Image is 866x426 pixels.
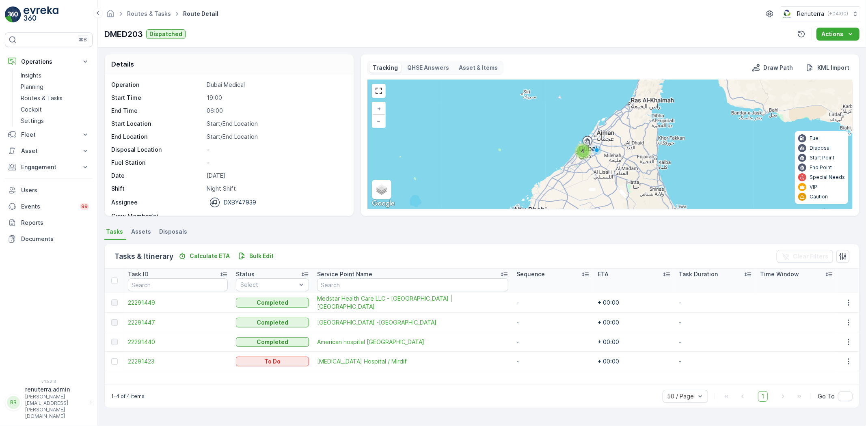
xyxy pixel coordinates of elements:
[810,194,828,200] p: Caution
[128,270,149,278] p: Task ID
[821,30,843,38] p: Actions
[5,143,93,159] button: Asset
[21,131,76,139] p: Fleet
[317,338,508,346] span: American hospital [GEOGRAPHIC_DATA]
[373,85,385,97] a: View Fullscreen
[5,198,93,215] a: Events99
[128,338,228,346] a: 22291440
[21,147,76,155] p: Asset
[512,332,594,352] td: -
[207,172,345,180] p: [DATE]
[594,352,675,371] td: + 00:00
[675,293,756,313] td: -
[317,270,372,278] p: Service Point Name
[317,295,508,311] a: Medstar Health Care LLC - Gulf Towers | Oud Mehta
[21,117,44,125] p: Settings
[5,54,93,70] button: Operations
[111,120,203,128] p: Start Location
[373,64,398,72] p: Tracking
[21,105,42,114] p: Cockpit
[21,71,41,80] p: Insights
[24,6,58,23] img: logo_light-DOdMpM7g.png
[181,10,220,18] span: Route Detail
[749,63,796,73] button: Draw Path
[5,127,93,143] button: Fleet
[7,396,20,409] div: RR
[317,357,508,366] a: HMS Hospital / Mirdif
[111,59,134,69] p: Details
[149,30,182,38] p: Dispatched
[5,159,93,175] button: Engagement
[131,228,151,236] span: Assets
[373,103,385,115] a: Zoom In
[816,28,860,41] button: Actions
[128,278,228,291] input: Search
[111,339,118,345] div: Toggle Row Selected
[675,332,756,352] td: -
[111,159,203,167] p: Fuel Station
[207,107,345,115] p: 06:00
[235,251,277,261] button: Bulk Edit
[106,12,115,19] a: Homepage
[128,318,228,327] span: 22291447
[175,251,233,261] button: Calculate ETA
[370,198,397,209] img: Google
[810,184,817,190] p: VIP
[224,198,256,207] p: DXBY47939
[111,185,203,193] p: Shift
[818,392,835,400] span: Go To
[810,145,831,151] p: Disposal
[81,203,88,210] p: 99
[21,163,76,171] p: Engagement
[679,270,718,278] p: Task Duration
[5,182,93,198] a: Users
[79,37,87,43] p: ⌘B
[17,93,93,104] a: Routes & Tasks
[516,270,545,278] p: Sequence
[377,117,381,124] span: −
[159,228,187,236] span: Disposals
[760,270,799,278] p: Time Window
[236,337,309,347] button: Completed
[128,299,228,307] a: 22291449
[317,278,508,291] input: Search
[111,146,203,154] p: Disposal Location
[111,107,203,115] p: End Time
[127,10,171,17] a: Routes & Tasks
[240,281,296,289] p: Select
[317,318,508,327] a: American Hospital -Oud Mehta
[257,338,288,346] p: Completed
[5,6,21,23] img: logo
[373,115,385,127] a: Zoom Out
[781,9,794,18] img: Screenshot_2024-07-26_at_13.33.01.png
[207,212,345,220] p: -
[21,186,89,194] p: Users
[236,357,309,366] button: To Do
[675,352,756,371] td: -
[236,298,309,308] button: Completed
[317,338,508,346] a: American hospital Nad al Sheba
[17,104,93,115] a: Cockpit
[317,295,508,311] span: Medstar Health Care LLC - [GEOGRAPHIC_DATA] | [GEOGRAPHIC_DATA]
[317,318,508,327] span: [GEOGRAPHIC_DATA] -[GEOGRAPHIC_DATA]
[207,94,345,102] p: 19:00
[763,64,793,72] p: Draw Path
[21,83,43,91] p: Planning
[207,120,345,128] p: Start/End Location
[114,251,173,262] p: Tasks & Itinerary
[21,94,63,102] p: Routes & Tasks
[512,352,594,371] td: -
[236,318,309,327] button: Completed
[781,6,860,21] button: Renuterra(+04:00)
[249,252,274,260] p: Bulk Edit
[459,64,498,72] p: Asset & Items
[111,299,118,306] div: Toggle Row Selected
[5,231,93,247] a: Documents
[128,357,228,366] a: 22291423
[190,252,230,260] p: Calculate ETA
[25,394,86,420] p: [PERSON_NAME][EMAIL_ADDRESS][PERSON_NAME][DOMAIN_NAME]
[21,219,89,227] p: Reports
